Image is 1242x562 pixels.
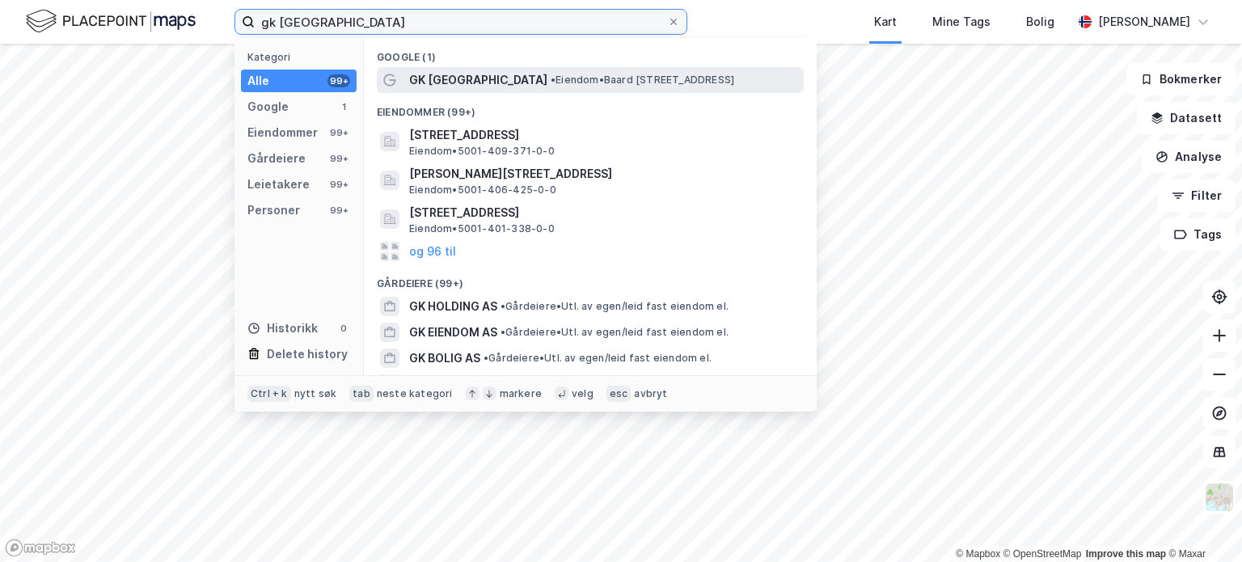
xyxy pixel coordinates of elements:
[364,38,817,67] div: Google (1)
[484,352,488,364] span: •
[409,70,547,90] span: GK [GEOGRAPHIC_DATA]
[247,201,300,220] div: Personer
[1086,548,1166,560] a: Improve this map
[1098,12,1190,32] div: [PERSON_NAME]
[409,349,480,368] span: GK BOLIG AS
[501,300,729,313] span: Gårdeiere • Utl. av egen/leid fast eiendom el.
[409,297,497,316] span: GK HOLDING AS
[551,74,556,86] span: •
[1161,484,1242,562] div: Kontrollprogram for chat
[1003,548,1082,560] a: OpenStreetMap
[327,178,350,191] div: 99+
[1137,102,1236,134] button: Datasett
[409,222,555,235] span: Eiendom • 5001-401-338-0-0
[874,12,897,32] div: Kart
[932,12,991,32] div: Mine Tags
[409,242,456,261] button: og 96 til
[409,203,797,222] span: [STREET_ADDRESS]
[1161,484,1242,562] iframe: Chat Widget
[247,71,269,91] div: Alle
[337,100,350,113] div: 1
[1158,180,1236,212] button: Filter
[247,175,310,194] div: Leietakere
[501,326,505,338] span: •
[484,352,712,365] span: Gårdeiere • Utl. av egen/leid fast eiendom el.
[364,93,817,122] div: Eiendommer (99+)
[1160,218,1236,251] button: Tags
[409,184,556,196] span: Eiendom • 5001-406-425-0-0
[327,74,350,87] div: 99+
[634,387,667,400] div: avbryt
[26,7,196,36] img: logo.f888ab2527a4732fd821a326f86c7f29.svg
[551,74,734,87] span: Eiendom • Baard [STREET_ADDRESS]
[409,145,555,158] span: Eiendom • 5001-409-371-0-0
[294,387,337,400] div: nytt søk
[572,387,594,400] div: velg
[1204,482,1235,513] img: Z
[409,323,497,342] span: GK EIENDOM AS
[956,548,1000,560] a: Mapbox
[327,126,350,139] div: 99+
[606,386,632,402] div: esc
[409,164,797,184] span: [PERSON_NAME][STREET_ADDRESS]
[247,97,289,116] div: Google
[1026,12,1054,32] div: Bolig
[377,387,453,400] div: neste kategori
[247,51,357,63] div: Kategori
[267,344,348,364] div: Delete history
[349,386,374,402] div: tab
[364,264,817,294] div: Gårdeiere (99+)
[247,149,306,168] div: Gårdeiere
[409,374,456,394] button: og 96 til
[1126,63,1236,95] button: Bokmerker
[247,123,318,142] div: Eiendommer
[501,300,505,312] span: •
[5,539,76,557] a: Mapbox homepage
[247,319,318,338] div: Historikk
[247,386,291,402] div: Ctrl + k
[327,204,350,217] div: 99+
[1142,141,1236,173] button: Analyse
[409,125,797,145] span: [STREET_ADDRESS]
[327,152,350,165] div: 99+
[500,387,542,400] div: markere
[255,10,667,34] input: Søk på adresse, matrikkel, gårdeiere, leietakere eller personer
[337,322,350,335] div: 0
[501,326,729,339] span: Gårdeiere • Utl. av egen/leid fast eiendom el.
